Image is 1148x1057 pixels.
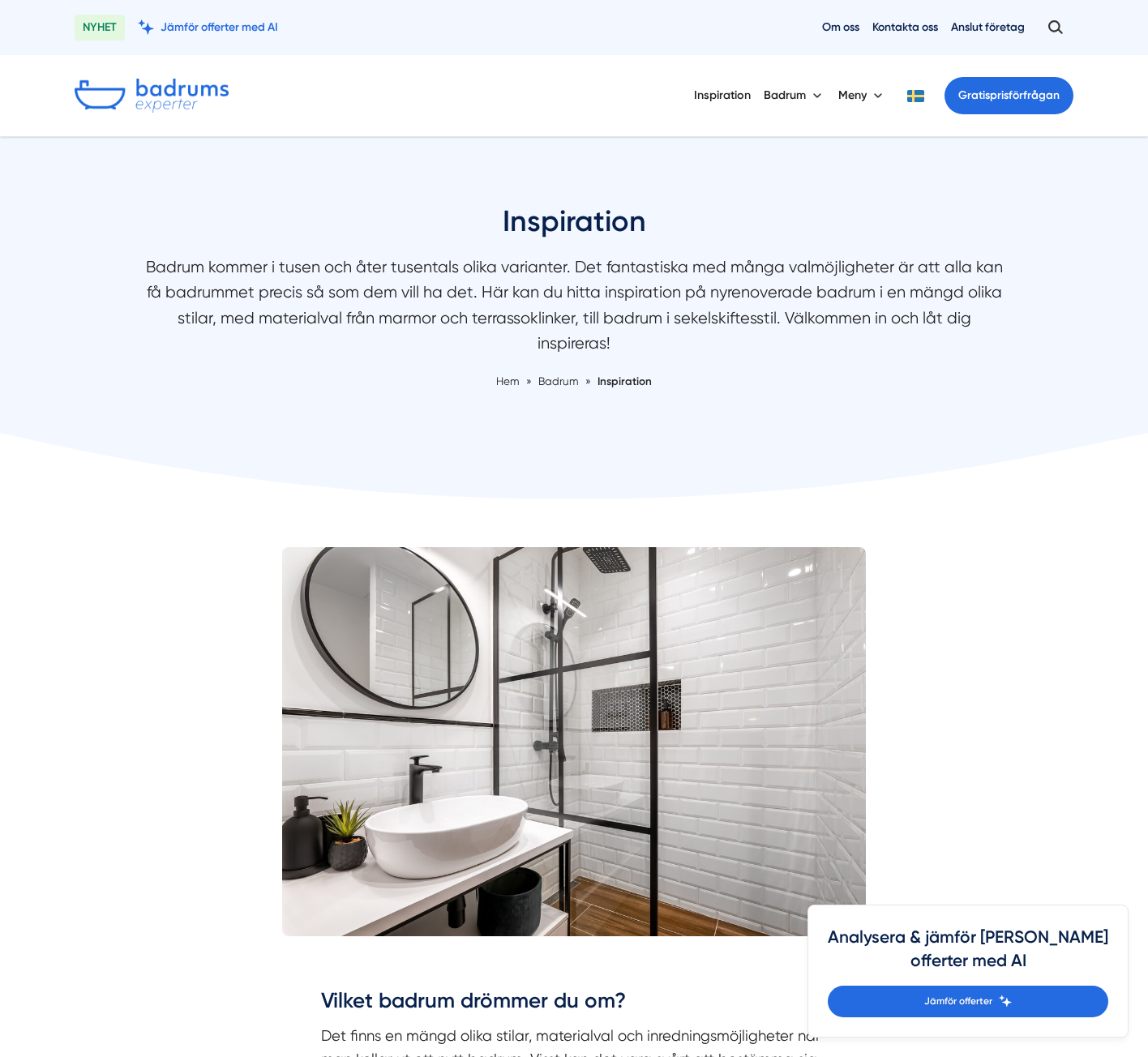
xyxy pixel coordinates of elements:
span: Jämför offerter med AI [161,19,278,35]
a: Jämför offerter med AI [138,19,278,35]
h1: Inspiration [144,202,1004,255]
a: Anslut företag [951,19,1025,35]
nav: Breadcrumb [144,373,1004,390]
img: Badrumsexperter.se logotyp [75,79,229,113]
span: NYHET [75,15,125,41]
span: Jämför offerter [924,994,992,1009]
p: Badrum kommer i tusen och åter tusentals olika varianter. Det fantastiska med många valmöjlighete... [144,255,1004,365]
a: Inspiration [598,374,652,387]
a: Hem [496,374,520,387]
a: Jämför offerter [828,986,1108,1017]
h3: Vilket badrum drömmer du om? [321,986,827,1024]
button: Meny [838,75,886,117]
a: Om oss [822,19,859,35]
h4: Analysera & jämför [PERSON_NAME] offerter med AI [828,925,1108,986]
a: Badrum [538,374,581,387]
button: Badrum [764,75,825,117]
a: Kontakta oss [872,19,938,35]
span: » [585,373,591,390]
a: Gratisprisförfrågan [945,77,1073,114]
span: Badrum [538,374,579,387]
span: » [526,373,532,390]
a: Inspiration [694,75,751,116]
img: Badrumsinspiration [282,547,866,936]
span: Gratis [958,88,990,102]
